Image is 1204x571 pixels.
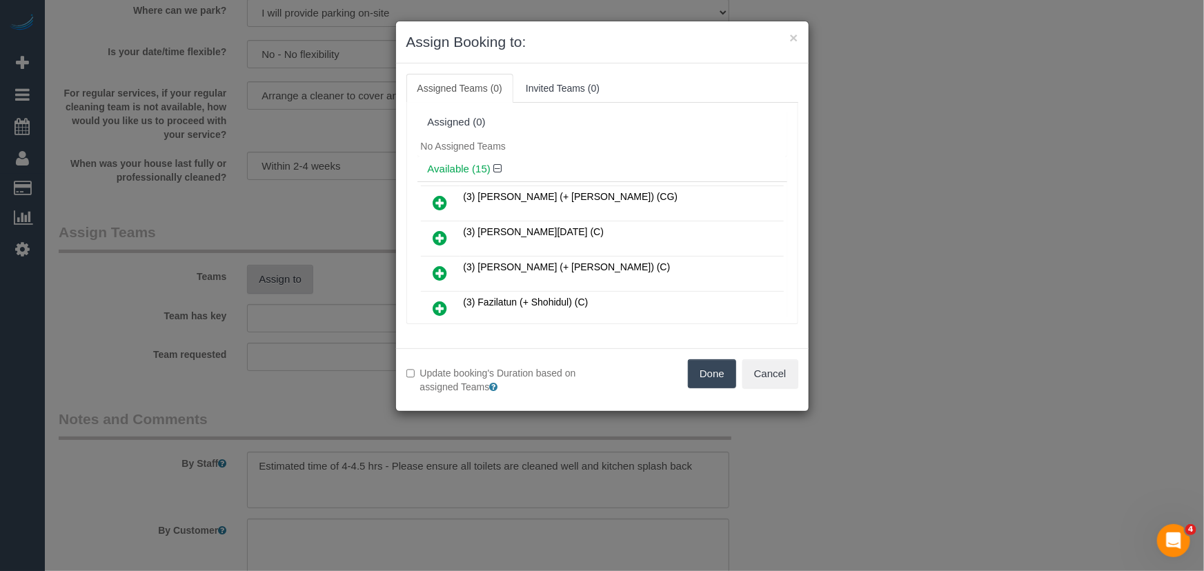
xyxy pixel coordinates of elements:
span: 4 [1185,524,1196,535]
h3: Assign Booking to: [406,32,798,52]
span: (3) Fazilatun (+ Shohidul) (C) [464,297,589,308]
label: Update booking's Duration based on assigned Teams [406,366,592,394]
span: No Assigned Teams [421,141,506,152]
input: Update booking's Duration based on assigned Teams [406,369,415,378]
button: × [789,30,798,45]
a: Invited Teams (0) [515,74,611,103]
div: Assigned (0) [428,117,777,128]
button: Done [688,359,736,388]
h4: Available (15) [428,163,777,175]
span: (3) [PERSON_NAME] (+ [PERSON_NAME]) (C) [464,261,671,272]
span: (3) [PERSON_NAME][DATE] (C) [464,226,604,237]
span: (3) [PERSON_NAME] (+ [PERSON_NAME]) (CG) [464,191,678,202]
iframe: Intercom live chat [1157,524,1190,557]
a: Assigned Teams (0) [406,74,513,103]
button: Cancel [742,359,798,388]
